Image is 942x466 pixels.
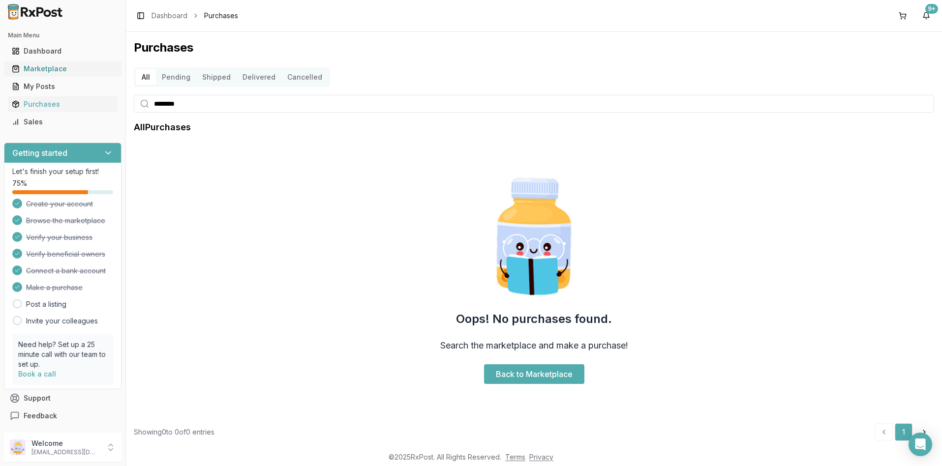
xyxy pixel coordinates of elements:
[134,40,934,56] h1: Purchases
[909,433,932,456] div: Open Intercom Messenger
[8,60,118,78] a: Marketplace
[918,8,934,24] button: 9+
[12,46,114,56] div: Dashboard
[895,423,912,441] a: 1
[8,42,118,60] a: Dashboard
[26,266,106,276] span: Connect a bank account
[156,69,196,85] button: Pending
[26,249,105,259] span: Verify beneficial owners
[152,11,238,21] nav: breadcrumb
[4,389,122,407] button: Support
[24,411,57,421] span: Feedback
[8,78,118,95] a: My Posts
[529,453,553,461] a: Privacy
[31,448,100,456] p: [EMAIL_ADDRESS][DOMAIN_NAME]
[456,311,612,327] h2: Oops! No purchases found.
[31,438,100,448] p: Welcome
[12,147,67,159] h3: Getting started
[8,95,118,113] a: Purchases
[925,4,938,14] div: 9+
[4,4,67,20] img: RxPost Logo
[505,453,525,461] a: Terms
[4,79,122,94] button: My Posts
[136,69,156,85] button: All
[12,64,114,74] div: Marketplace
[26,283,83,292] span: Make a purchase
[8,31,118,39] h2: Main Menu
[4,407,122,425] button: Feedback
[204,11,238,21] span: Purchases
[12,99,114,109] div: Purchases
[4,61,122,77] button: Marketplace
[4,96,122,112] button: Purchases
[134,120,191,134] h1: All Purchases
[134,427,214,437] div: Showing 0 to 0 of 0 entries
[12,117,114,127] div: Sales
[26,216,105,226] span: Browse the marketplace
[237,69,281,85] button: Delivered
[26,299,66,309] a: Post a listing
[281,69,328,85] button: Cancelled
[10,439,26,455] img: User avatar
[12,178,27,188] span: 75 %
[12,167,113,176] p: Let's finish your setup first!
[152,11,187,21] a: Dashboard
[18,370,56,378] a: Book a call
[26,199,93,209] span: Create your account
[875,423,934,441] nav: pagination
[26,316,98,326] a: Invite your colleagues
[914,423,934,441] a: Go to next page
[18,340,107,369] p: Need help? Set up a 25 minute call with our team to set up.
[12,82,114,91] div: My Posts
[440,339,628,352] h3: Search the marketplace and make a purchase!
[484,364,584,384] a: Back to Marketplace
[471,174,597,299] img: Smart Pill Bottle
[4,114,122,130] button: Sales
[26,233,92,242] span: Verify your business
[4,43,122,59] button: Dashboard
[8,113,118,131] a: Sales
[196,69,237,85] button: Shipped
